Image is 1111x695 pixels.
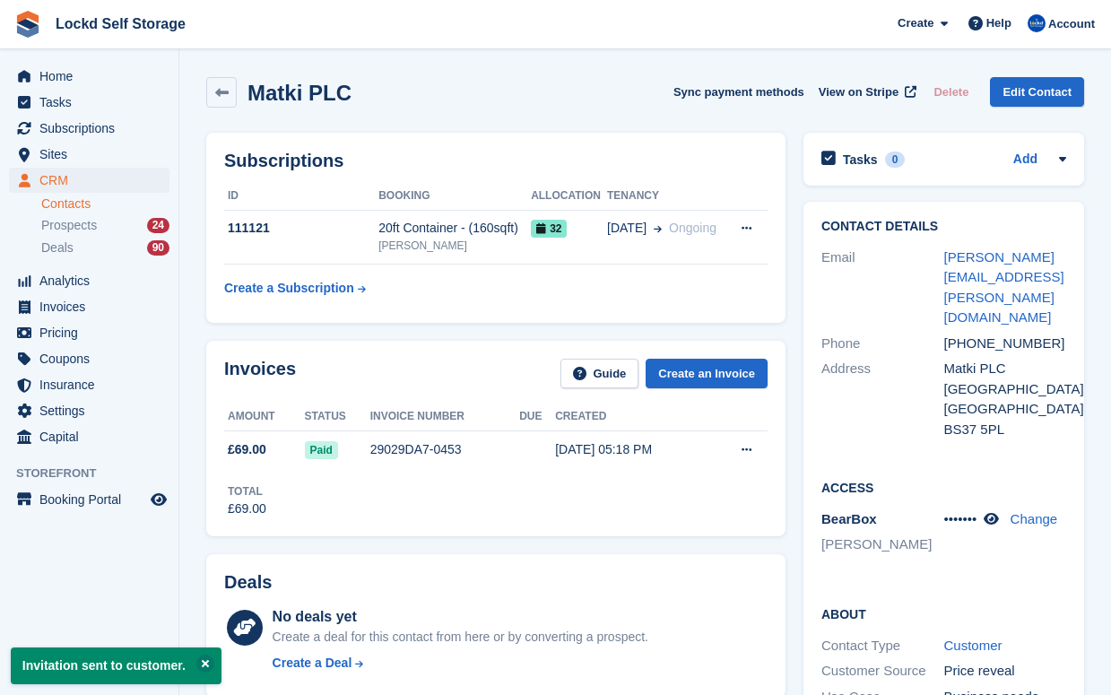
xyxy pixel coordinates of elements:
a: Change [1011,511,1058,526]
div: Create a Subscription [224,279,354,298]
a: menu [9,64,169,89]
div: 29029DA7-0453 [370,440,520,459]
h2: Contact Details [821,220,1066,234]
div: Phone [821,334,944,354]
span: Create [898,14,933,32]
h2: Deals [224,572,272,593]
div: 20ft Container - (160sqft) [378,219,531,238]
a: menu [9,346,169,371]
a: menu [9,487,169,512]
a: menu [9,294,169,319]
a: Customer [944,638,1003,653]
th: Due [519,403,555,431]
div: £69.00 [228,500,266,518]
a: menu [9,116,169,141]
h2: About [821,604,1066,622]
a: Deals 90 [41,239,169,257]
div: Contact Type [821,636,944,656]
span: Storefront [16,465,178,482]
th: Amount [224,403,305,431]
span: Tasks [39,90,147,115]
span: 32 [531,220,567,238]
th: Created [555,403,708,431]
th: Status [305,403,370,431]
span: Analytics [39,268,147,293]
span: BearBox [821,511,877,526]
h2: Access [821,478,1066,496]
div: Create a deal for this contact from here or by converting a prospect. [273,628,648,647]
img: stora-icon-8386f47178a22dfd0bd8f6a31ec36ba5ce8667c1dd55bd0f319d3a0aa187defe.svg [14,11,41,38]
a: menu [9,90,169,115]
span: [DATE] [607,219,647,238]
a: Add [1013,150,1037,170]
th: Booking [378,182,531,211]
span: Settings [39,398,147,423]
span: Prospects [41,217,97,234]
span: Home [39,64,147,89]
span: Capital [39,424,147,449]
a: Edit Contact [990,77,1084,107]
span: Sites [39,142,147,167]
span: Account [1048,15,1095,33]
a: menu [9,398,169,423]
a: menu [9,168,169,193]
a: menu [9,268,169,293]
h2: Invoices [224,359,296,388]
span: View on Stripe [819,83,898,101]
img: Jonny Bleach [1028,14,1046,32]
a: menu [9,372,169,397]
p: Invitation sent to customer. [11,647,221,684]
div: [GEOGRAPHIC_DATA] [944,379,1067,400]
span: Pricing [39,320,147,345]
a: Guide [560,359,639,388]
a: Create a Subscription [224,272,366,305]
button: Sync payment methods [673,77,804,107]
h2: Matki PLC [247,81,352,105]
span: Ongoing [669,221,716,235]
span: Invoices [39,294,147,319]
div: Address [821,359,944,439]
a: Contacts [41,195,169,213]
div: [GEOGRAPHIC_DATA] [944,399,1067,420]
span: CRM [39,168,147,193]
th: Tenancy [607,182,726,211]
div: [PHONE_NUMBER] [944,334,1067,354]
a: menu [9,424,169,449]
span: Help [986,14,1011,32]
div: Create a Deal [273,654,352,673]
div: Email [821,248,944,328]
span: Paid [305,441,338,459]
div: BS37 5PL [944,420,1067,440]
div: No deals yet [273,606,648,628]
a: Create an Invoice [646,359,768,388]
div: Total [228,483,266,500]
div: 24 [147,218,169,233]
span: Coupons [39,346,147,371]
a: [PERSON_NAME][EMAIL_ADDRESS][PERSON_NAME][DOMAIN_NAME] [944,249,1064,326]
a: View on Stripe [812,77,920,107]
div: 111121 [224,219,378,238]
h2: Tasks [843,152,878,168]
div: [PERSON_NAME] [378,238,531,254]
th: Invoice number [370,403,520,431]
a: Create a Deal [273,654,648,673]
th: Allocation [531,182,607,211]
div: Price reveal [944,661,1067,682]
a: menu [9,320,169,345]
a: Prospects 24 [41,216,169,235]
div: Matki PLC [944,359,1067,379]
span: £69.00 [228,440,266,459]
span: Subscriptions [39,116,147,141]
div: 0 [885,152,906,168]
a: menu [9,142,169,167]
h2: Subscriptions [224,151,768,171]
span: Deals [41,239,74,256]
th: ID [224,182,378,211]
span: ••••••• [944,511,977,526]
button: Delete [926,77,976,107]
a: Lockd Self Storage [48,9,193,39]
span: Booking Portal [39,487,147,512]
a: Preview store [148,489,169,510]
div: [DATE] 05:18 PM [555,440,708,459]
li: [PERSON_NAME] [821,534,944,555]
